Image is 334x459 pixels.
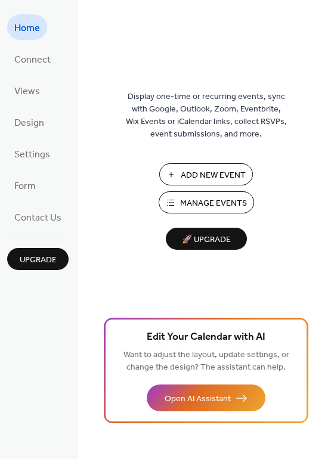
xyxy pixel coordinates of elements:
[126,91,287,141] span: Display one-time or recurring events, sync with Google, Outlook, Zoom, Eventbrite, Wix Events or ...
[123,347,289,376] span: Want to adjust the layout, update settings, or change the design? The assistant can help.
[14,82,40,101] span: Views
[7,141,57,166] a: Settings
[14,145,50,164] span: Settings
[165,393,231,405] span: Open AI Assistant
[7,14,47,40] a: Home
[7,46,58,72] a: Connect
[20,254,57,266] span: Upgrade
[14,177,36,196] span: Form
[14,19,40,38] span: Home
[181,169,246,182] span: Add New Event
[180,197,247,210] span: Manage Events
[147,329,265,346] span: Edit Your Calendar with AI
[14,114,44,132] span: Design
[7,77,47,103] a: Views
[14,51,51,69] span: Connect
[159,163,253,185] button: Add New Event
[7,204,69,229] a: Contact Us
[166,228,247,250] button: 🚀 Upgrade
[7,248,69,270] button: Upgrade
[147,384,265,411] button: Open AI Assistant
[7,109,51,135] a: Design
[7,172,43,198] a: Form
[159,191,254,213] button: Manage Events
[173,232,240,248] span: 🚀 Upgrade
[14,209,61,227] span: Contact Us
